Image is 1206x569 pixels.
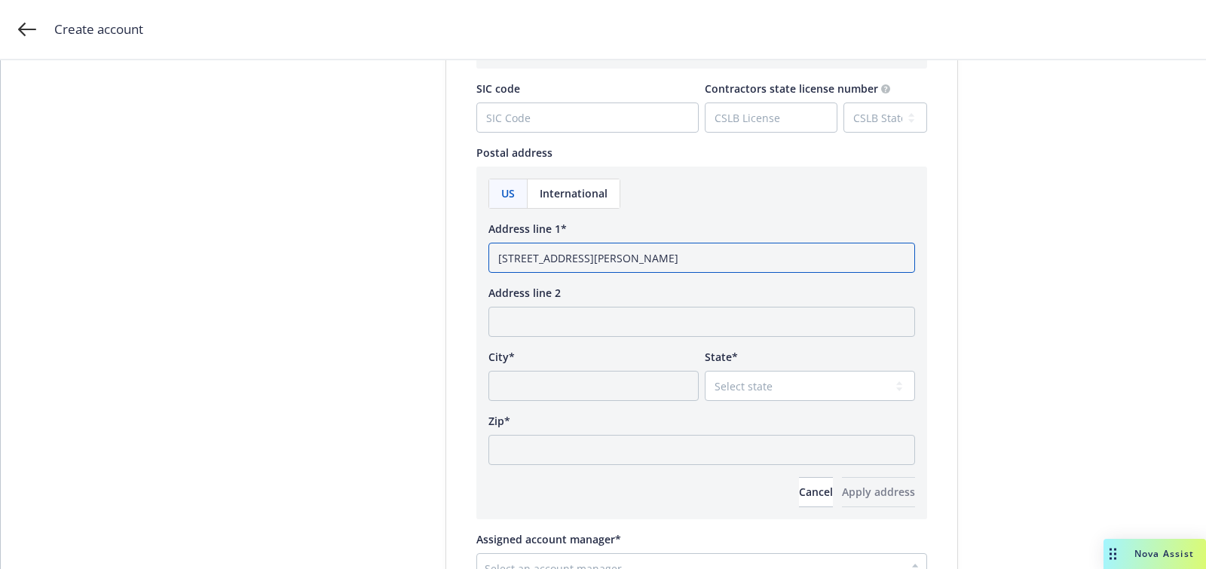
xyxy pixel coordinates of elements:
span: Create account [54,20,143,39]
div: ; [1,60,1206,569]
span: International [540,185,608,201]
button: Cancel [799,477,833,507]
span: US [501,185,515,201]
div: Drag to move [1103,539,1122,569]
span: City* [488,350,515,364]
button: Nova Assist [1103,539,1206,569]
span: Address line 1* [488,222,567,236]
span: Apply address [842,485,915,499]
span: Address line 2 [488,286,561,300]
input: CSLB License [706,103,837,132]
span: State* [705,350,738,364]
span: Contractors state license number [705,81,878,96]
span: Assigned account manager* [476,532,621,546]
span: Nova Assist [1134,547,1194,560]
span: Postal address [476,145,552,160]
input: SIC Code [477,103,698,132]
span: SIC code [476,81,520,96]
span: Cancel [799,485,833,499]
button: Apply address [842,477,915,507]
